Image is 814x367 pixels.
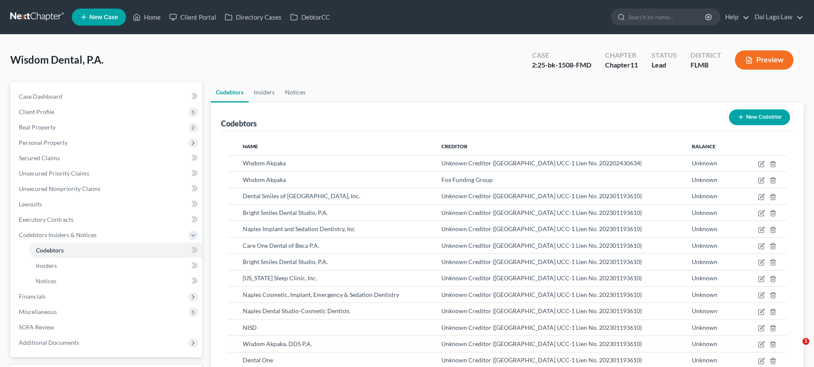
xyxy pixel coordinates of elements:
iframe: Intercom live chat [785,338,805,358]
div: District [691,50,721,60]
span: Naples Implant and Sedation Dentistry, Inc [243,225,355,232]
a: Dal Lago Law [750,9,803,25]
span: Unknown [692,209,717,216]
span: Unknown [692,242,717,249]
div: Lead [652,60,677,70]
span: Care One Dental of Beca P.A. [243,242,319,249]
div: Codebtors [221,118,257,129]
a: Secured Claims [12,150,202,166]
span: Unknown [692,274,717,282]
span: Real Property [19,123,56,131]
span: Wisdom Dental, P.A. [10,53,103,66]
div: FLMB [691,60,721,70]
a: Insiders [29,258,202,273]
span: Unknown [692,192,717,200]
span: Unknown Creditor ([GEOGRAPHIC_DATA] UCC-1 Lien No. 202301193610) [441,225,642,232]
span: Unknown Creditor ([GEOGRAPHIC_DATA] UCC-1 Lien No. 202202430634) [441,159,642,167]
a: Unsecured Priority Claims [12,166,202,181]
span: Unknown Creditor ([GEOGRAPHIC_DATA] UCC-1 Lien No. 202301193610) [441,356,642,364]
div: 2:25-bk-1508-FMD [532,60,591,70]
span: Wisdom Akpaka [243,176,286,183]
a: Notices [280,82,311,103]
span: Unknown Creditor ([GEOGRAPHIC_DATA] UCC-1 Lien No. 202301193610) [441,324,642,331]
span: Unknown Creditor ([GEOGRAPHIC_DATA] UCC-1 Lien No. 202301193610) [441,340,642,347]
span: Unknown [692,356,717,364]
a: Unsecured Nonpriority Claims [12,181,202,197]
a: Insiders [249,82,280,103]
span: Unknown [692,159,717,167]
span: Dental Smiles of [GEOGRAPHIC_DATA], Inc. [243,192,360,200]
a: Home [129,9,165,25]
input: Search by name... [628,9,706,25]
span: Unknown [692,291,717,298]
span: Additional Documents [19,339,79,346]
span: Insiders [36,262,57,269]
span: Lawsuits [19,200,42,208]
div: Case [532,50,591,60]
span: Unknown [692,324,717,331]
a: Codebtors [211,82,249,103]
span: SOFA Review [19,323,54,331]
a: Codebtors [29,243,202,258]
span: Unknown [692,225,717,232]
span: Unknown [692,340,717,347]
span: Case Dashboard [19,93,62,100]
a: Directory Cases [220,9,286,25]
div: Status [652,50,677,60]
span: Codebtors [36,247,64,254]
a: SOFA Review [12,320,202,335]
span: Naples Dental Studio-Cosmetic Dentists [243,307,350,314]
div: Chapter [605,50,638,60]
span: NISD [243,324,257,331]
span: Codebtors Insiders & Notices [19,231,97,238]
span: Bright Smiles Dental Studio, P.A. [243,258,328,265]
button: Preview [735,50,793,70]
span: Unknown [692,258,717,265]
span: Secured Claims [19,154,60,161]
span: Personal Property [19,139,68,146]
span: Unknown Creditor ([GEOGRAPHIC_DATA] UCC-1 Lien No. 202301193610) [441,258,642,265]
span: Executory Contracts [19,216,73,223]
span: Wisdom Akpaka, DDS P.A. [243,340,312,347]
span: [US_STATE] Sleep Clinic, Inc. [243,274,317,282]
a: Help [721,9,749,25]
a: Lawsuits [12,197,202,212]
span: Unknown Creditor ([GEOGRAPHIC_DATA] UCC-1 Lien No. 202301193610) [441,307,642,314]
button: New Codebtor [729,109,790,125]
a: Case Dashboard [12,89,202,104]
span: Unsecured Priority Claims [19,170,89,177]
span: Name [243,143,258,150]
a: Executory Contracts [12,212,202,227]
span: Client Profile [19,108,54,115]
span: Naples Cosmetic, Implant, Emergency & Sedation Dentistry [243,291,399,298]
span: New Case [89,14,118,21]
span: Unknown Creditor ([GEOGRAPHIC_DATA] UCC-1 Lien No. 202301193610) [441,192,642,200]
span: Notices [36,277,56,285]
a: Notices [29,273,202,289]
span: Unknown [692,307,717,314]
span: Financials [19,293,46,300]
span: 11 [630,61,638,69]
span: Unknown Creditor ([GEOGRAPHIC_DATA] UCC-1 Lien No. 202301193610) [441,291,642,298]
div: Chapter [605,60,638,70]
span: Fox Funding Group [441,176,493,183]
span: Balance [692,143,716,150]
a: DebtorCC [286,9,334,25]
span: Unknown Creditor ([GEOGRAPHIC_DATA] UCC-1 Lien No. 202301193610) [441,209,642,216]
span: Unknown Creditor ([GEOGRAPHIC_DATA] UCC-1 Lien No. 202301193610) [441,242,642,249]
span: 1 [802,338,809,345]
span: Miscellaneous [19,308,57,315]
a: Client Portal [165,9,220,25]
span: Creditor [441,143,467,150]
span: Unsecured Nonpriority Claims [19,185,100,192]
span: Dental One [243,356,273,364]
span: Unknown Creditor ([GEOGRAPHIC_DATA] UCC-1 Lien No. 202301193610) [441,274,642,282]
span: Unknown [692,176,717,183]
span: Bright Smiles Dental Studio, P.A. [243,209,328,216]
span: Wisdom Akpaka [243,159,286,167]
